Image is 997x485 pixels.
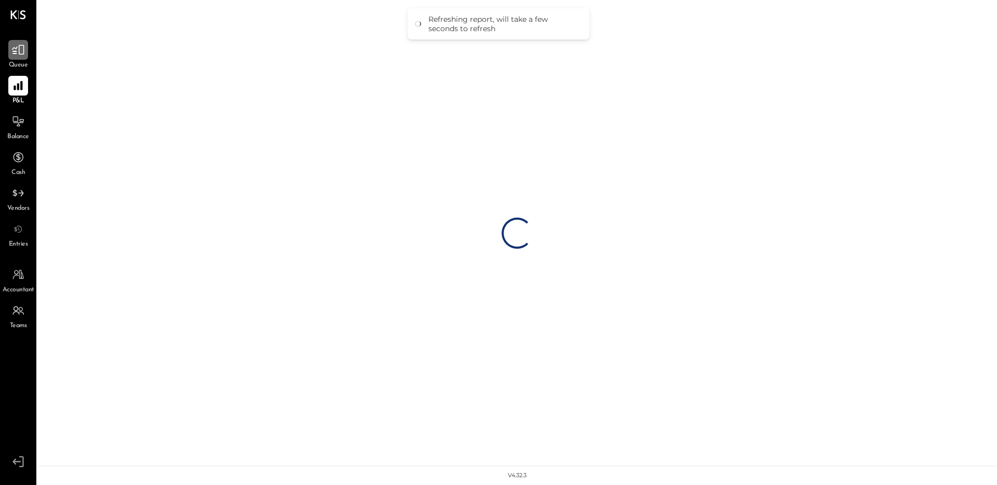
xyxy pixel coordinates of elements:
[9,61,28,70] span: Queue
[508,471,527,480] div: v 4.32.3
[1,265,36,295] a: Accountant
[12,97,24,106] span: P&L
[3,286,34,295] span: Accountant
[1,147,36,178] a: Cash
[428,15,579,33] div: Refreshing report, will take a few seconds to refresh
[1,301,36,331] a: Teams
[1,76,36,106] a: P&L
[1,40,36,70] a: Queue
[9,240,28,249] span: Entries
[7,132,29,142] span: Balance
[1,183,36,213] a: Vendors
[1,219,36,249] a: Entries
[11,168,25,178] span: Cash
[7,204,30,213] span: Vendors
[10,321,27,331] span: Teams
[1,112,36,142] a: Balance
